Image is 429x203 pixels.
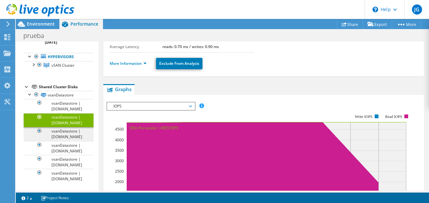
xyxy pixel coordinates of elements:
[24,155,94,169] a: vsanDatastore | [DOMAIN_NAME]
[115,169,124,174] text: 2500
[24,141,94,155] a: vsanDatastore | [DOMAIN_NAME]
[115,158,124,163] text: 3000
[412,4,422,15] span: JG
[130,125,178,131] text: 95th Percentile = 4855 IOPS
[363,19,392,29] a: Export
[27,21,55,27] span: Environment
[115,179,124,184] text: 2000
[24,61,94,69] a: vSAN Cluster
[24,53,94,61] a: Hypervisors
[24,113,94,127] a: vsanDatastore | [DOMAIN_NAME]
[337,19,363,29] a: Share
[115,148,124,153] text: 3500
[372,7,378,12] svg: \n
[106,86,131,92] span: Graphs
[355,114,372,119] text: Write IOPS
[70,21,98,27] span: Performance
[17,194,37,202] a: 2
[115,189,124,195] text: 1500
[392,19,421,29] a: More
[39,83,94,91] div: Shared Cluster Disks
[110,61,147,66] a: More Information
[51,63,75,68] span: vSAN Cluster
[24,127,94,141] a: vsanDatastore | [DOMAIN_NAME]
[110,102,191,110] span: IOPS
[24,99,94,113] a: vsanDatastore | [DOMAIN_NAME]
[24,169,94,183] a: vsanDatastore | [DOMAIN_NAME]
[156,58,202,69] a: Exclude From Analysis
[36,194,73,202] a: Project Notes
[385,114,402,119] text: Read IOPS
[115,137,124,143] text: 4000
[162,44,219,49] b: reads: 0.70 ms / writes: 0.90 ms
[110,44,162,50] label: Average Latency
[21,32,54,39] h1: prueba
[115,126,124,132] text: 4500
[24,91,94,99] a: vsanDatastore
